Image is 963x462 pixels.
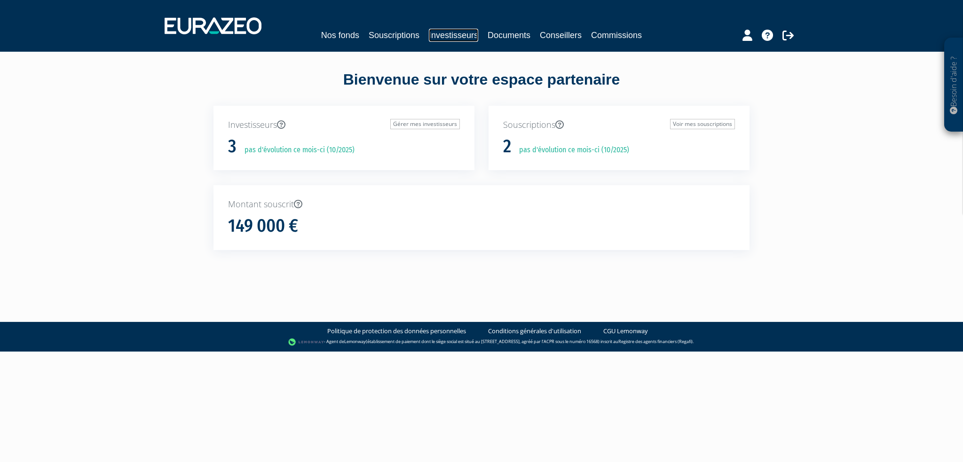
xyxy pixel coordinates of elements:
[9,337,954,347] div: - Agent de (établissement de paiement dont le siège social est situé au [STREET_ADDRESS], agréé p...
[618,338,693,345] a: Registre des agents financiers (Regafi)
[228,198,735,211] p: Montant souscrit
[321,29,359,42] a: Nos fonds
[540,29,582,42] a: Conseillers
[165,17,261,34] img: 1732889491-logotype_eurazeo_blanc_rvb.png
[503,119,735,131] p: Souscriptions
[603,327,648,336] a: CGU Lemonway
[948,43,959,127] p: Besoin d'aide ?
[591,29,642,42] a: Commissions
[390,119,460,129] a: Gérer mes investisseurs
[228,216,298,236] h1: 149 000 €
[228,119,460,131] p: Investisseurs
[503,137,511,157] h1: 2
[327,327,466,336] a: Politique de protection des données personnelles
[488,327,581,336] a: Conditions générales d'utilisation
[344,338,366,345] a: Lemonway
[488,29,530,42] a: Documents
[429,29,478,42] a: Investisseurs
[238,145,355,156] p: pas d'évolution ce mois-ci (10/2025)
[288,337,324,347] img: logo-lemonway.png
[206,69,757,106] div: Bienvenue sur votre espace partenaire
[513,145,629,156] p: pas d'évolution ce mois-ci (10/2025)
[228,137,237,157] h1: 3
[369,29,419,42] a: Souscriptions
[670,119,735,129] a: Voir mes souscriptions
